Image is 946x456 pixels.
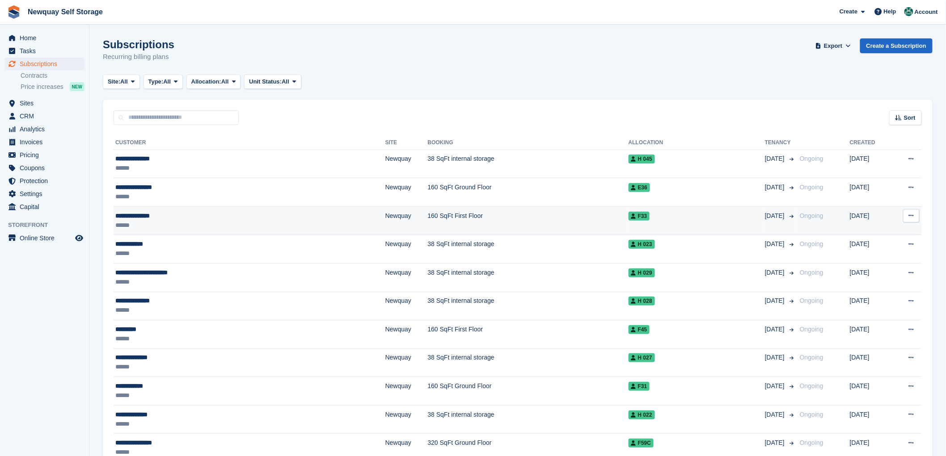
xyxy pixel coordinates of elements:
td: 38 SqFt internal storage [428,292,629,320]
td: [DATE] [850,405,891,434]
td: 38 SqFt internal storage [428,263,629,292]
span: Ongoing [800,155,824,162]
a: Newquay Self Storage [24,4,106,19]
span: Export [824,42,842,50]
span: Invoices [20,136,73,148]
button: Unit Status: All [244,75,301,89]
span: [DATE] [765,438,786,448]
td: Newquay [385,178,428,207]
span: Settings [20,188,73,200]
span: Account [915,8,938,17]
img: stora-icon-8386f47178a22dfd0bd8f6a31ec36ba5ce8667c1dd55bd0f319d3a0aa187defe.svg [7,5,21,19]
img: JON [904,7,913,16]
span: [DATE] [765,183,786,192]
td: Newquay [385,206,428,235]
td: [DATE] [850,235,891,264]
td: 160 SqFt First Floor [428,206,629,235]
a: menu [4,123,84,135]
span: [DATE] [765,353,786,362]
td: [DATE] [850,150,891,178]
a: menu [4,136,84,148]
span: [DATE] [765,296,786,305]
th: Customer [114,136,385,150]
span: All [163,77,171,86]
span: Sort [904,113,916,122]
a: menu [4,188,84,200]
td: Newquay [385,320,428,349]
td: Newquay [385,235,428,264]
button: Type: All [144,75,183,89]
span: Protection [20,175,73,187]
td: Newquay [385,348,428,377]
span: Ongoing [800,411,824,418]
span: [DATE] [765,239,786,249]
span: Site: [108,77,120,86]
div: NEW [70,82,84,91]
span: Create [840,7,857,16]
span: Sites [20,97,73,109]
span: Tasks [20,45,73,57]
td: 38 SqFt internal storage [428,348,629,377]
span: Online Store [20,232,73,244]
td: [DATE] [850,206,891,235]
span: H 022 [629,410,655,419]
span: Type: [148,77,164,86]
span: Unit Status: [249,77,282,86]
td: Newquay [385,377,428,406]
td: Newquay [385,263,428,292]
a: menu [4,162,84,174]
button: Site: All [103,75,140,89]
th: Created [850,136,891,150]
span: Ongoing [800,382,824,389]
span: Ongoing [800,297,824,304]
span: [DATE] [765,268,786,277]
td: Newquay [385,150,428,178]
p: Recurring billing plans [103,52,174,62]
th: Tenancy [765,136,796,150]
button: Allocation: All [186,75,241,89]
td: Newquay [385,292,428,320]
a: menu [4,97,84,109]
a: Price increases NEW [21,82,84,92]
span: H 027 [629,353,655,362]
span: [DATE] [765,154,786,163]
a: Preview store [74,233,84,243]
span: Ongoing [800,240,824,247]
a: menu [4,110,84,122]
span: H 029 [629,268,655,277]
span: Pricing [20,149,73,161]
span: Ongoing [800,212,824,219]
span: Allocation: [191,77,221,86]
span: Coupons [20,162,73,174]
span: Ongoing [800,184,824,191]
td: [DATE] [850,320,891,349]
span: Home [20,32,73,44]
span: All [221,77,229,86]
span: Capital [20,201,73,213]
td: [DATE] [850,292,891,320]
span: H 045 [629,155,655,163]
span: Ongoing [800,439,824,446]
td: 160 SqFt Ground Floor [428,377,629,406]
td: [DATE] [850,348,891,377]
td: Newquay [385,405,428,434]
a: menu [4,45,84,57]
span: E36 [629,183,650,192]
span: Price increases [21,83,63,91]
a: Contracts [21,71,84,80]
td: [DATE] [850,263,891,292]
span: All [120,77,128,86]
td: 38 SqFt internal storage [428,150,629,178]
h1: Subscriptions [103,38,174,50]
th: Allocation [629,136,765,150]
span: Ongoing [800,354,824,361]
a: menu [4,232,84,244]
a: menu [4,149,84,161]
span: Subscriptions [20,58,73,70]
span: [DATE] [765,410,786,419]
td: 160 SqFt Ground Floor [428,178,629,207]
th: Booking [428,136,629,150]
td: 160 SqFt First Floor [428,320,629,349]
span: Ongoing [800,269,824,276]
a: menu [4,201,84,213]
